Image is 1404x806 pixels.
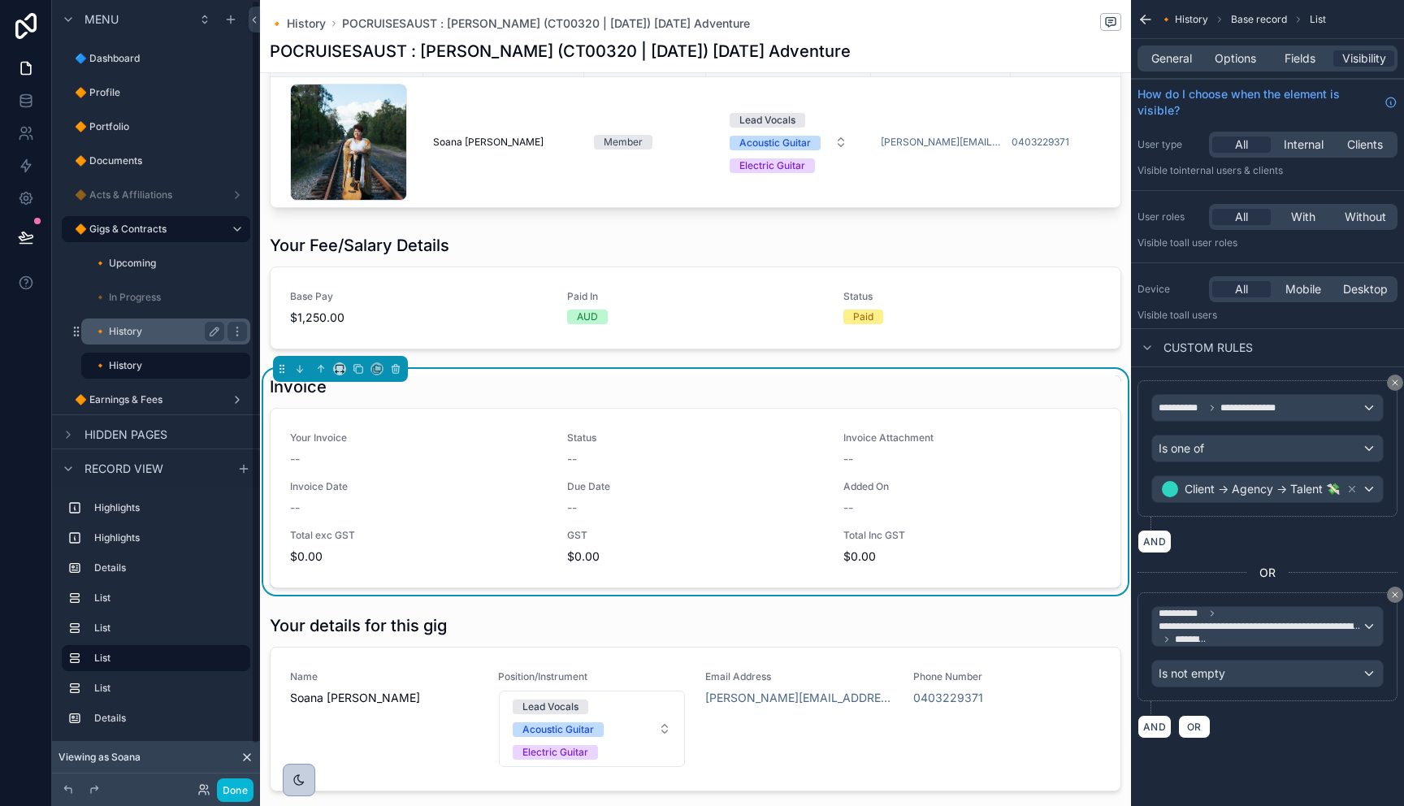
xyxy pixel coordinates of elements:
span: Is one of [1159,440,1204,457]
label: 🔶 Documents [75,154,247,167]
a: How do I choose when the element is visible? [1137,86,1397,119]
label: 🔸 History [94,325,218,338]
label: List [94,682,244,695]
a: 🔸 History [81,353,250,379]
a: 🔶 Documents [62,148,250,174]
label: 🔶 Acts & Affiliations [75,188,224,201]
button: Is one of [1151,435,1384,462]
span: Total Inc GST [843,529,1101,542]
label: Device [1137,283,1202,296]
p: Visible to [1137,309,1397,322]
span: Total exc GST [290,529,548,542]
span: Base record [1231,13,1287,26]
button: Client → Agency → Talent 💸 [1151,475,1384,503]
span: Mobile [1285,281,1321,297]
span: GST [567,529,825,542]
label: 🔷 Dashboard [75,52,247,65]
span: -- [843,500,853,516]
a: 🔶 Profile [62,80,250,106]
span: How do I choose when the element is visible? [1137,86,1378,119]
label: List [94,622,244,635]
label: List [94,652,237,665]
span: Visibility [1342,50,1386,67]
span: 🔸 History [1160,13,1208,26]
p: Visible to [1137,236,1397,249]
label: 🔶 Profile [75,86,247,99]
a: 🔷 Dashboard [62,45,250,71]
span: List [1310,13,1326,26]
button: AND [1137,715,1172,739]
p: Visible to [1137,164,1397,177]
label: Highlights [94,501,244,514]
span: Hidden pages [84,427,167,443]
span: -- [290,500,300,516]
label: Details [94,561,244,574]
span: Invoice Date [290,480,548,493]
span: all users [1179,309,1217,321]
div: scrollable content [52,487,260,747]
label: 🔶 Gigs & Contracts [75,223,218,236]
span: Without [1345,209,1386,225]
a: POCRUISESAUST : [PERSON_NAME] (CT00320 | [DATE]) [DATE] Adventure [342,15,750,32]
span: Internal users & clients [1179,164,1283,176]
span: -- [290,451,300,467]
a: 🔸 Upcoming [81,250,250,276]
a: 🔸 In Progress [81,284,250,310]
span: Record view [84,461,163,477]
label: 🔸 Upcoming [94,257,247,270]
span: Your Invoice [290,431,548,444]
span: Status [567,431,825,444]
span: All user roles [1179,236,1237,249]
h1: POCRUISESAUST : [PERSON_NAME] (CT00320 | [DATE]) [DATE] Adventure [270,40,851,63]
a: 🔶 Portfolio [62,114,250,140]
span: -- [567,451,577,467]
label: 🔶 Portfolio [75,120,247,133]
a: 🔶 Acts & Affiliations [62,182,250,208]
a: 🔸 History [81,318,250,344]
span: Invoice Attachment [843,431,1101,444]
label: List [94,591,244,604]
span: General [1151,50,1192,67]
a: 🔶 Gigs & Contracts [62,216,250,242]
label: User type [1137,138,1202,151]
span: Options [1215,50,1256,67]
label: 🔸 History [94,359,240,372]
span: Custom rules [1163,340,1253,356]
span: Clients [1347,136,1383,153]
button: OR [1178,715,1211,739]
span: OR [1259,565,1276,581]
a: 🔶 Earnings & Fees [62,387,250,413]
span: All [1235,281,1248,297]
span: Viewing as Soana [58,751,141,764]
span: Menu [84,11,119,28]
span: Client → Agency → Talent 💸 [1185,481,1340,497]
span: Due Date [567,480,825,493]
span: Internal [1284,136,1324,153]
span: $0.00 [843,548,1101,565]
label: User roles [1137,210,1202,223]
button: AND [1137,530,1172,553]
span: All [1235,209,1248,225]
span: Desktop [1343,281,1388,297]
span: Fields [1285,50,1315,67]
span: -- [843,451,853,467]
span: $0.00 [567,548,825,565]
span: -- [567,500,577,516]
span: All [1235,136,1248,153]
h1: Invoice [270,375,327,398]
label: Details [94,712,244,725]
span: With [1291,209,1315,225]
span: OR [1184,721,1205,733]
button: Done [217,778,253,802]
button: Is not empty [1151,660,1384,687]
label: 🔶 Earnings & Fees [75,393,224,406]
span: $0.00 [290,548,548,565]
label: Highlights [94,531,244,544]
label: 🔸 In Progress [94,291,247,304]
span: Is not empty [1159,665,1225,682]
a: 🔸 History [270,15,326,32]
span: Added On [843,480,1101,493]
